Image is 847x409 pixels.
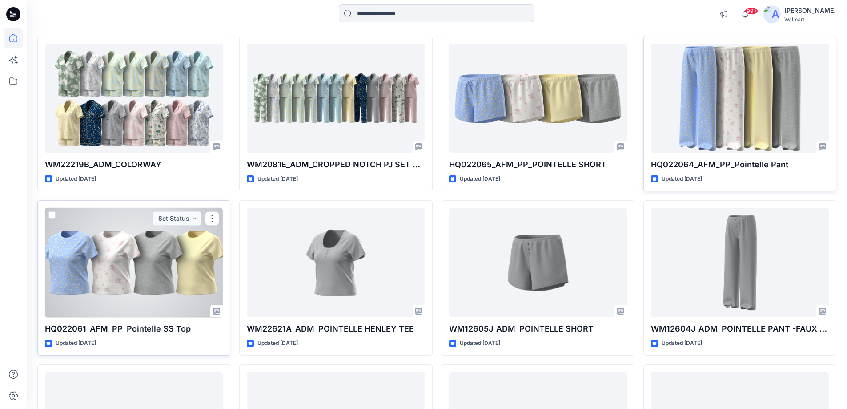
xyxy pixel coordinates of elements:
[449,323,627,335] p: WM12605J_ADM_POINTELLE SHORT
[257,339,298,348] p: Updated [DATE]
[257,174,298,184] p: Updated [DATE]
[45,44,223,154] a: WM22219B_ADM_COLORWAY
[45,208,223,318] a: HQ022061_AFM_PP_Pointelle SS Top
[247,323,425,335] p: WM22621A_ADM_POINTELLE HENLEY TEE
[247,44,425,154] a: WM2081E_ADM_CROPPED NOTCH PJ SET w/ STRAIGHT HEM TOP_COLORWAY
[763,5,781,23] img: avatar
[460,339,500,348] p: Updated [DATE]
[247,208,425,318] a: WM22621A_ADM_POINTELLE HENLEY TEE
[784,16,836,23] div: Walmart
[449,208,627,318] a: WM12605J_ADM_POINTELLE SHORT
[745,8,758,15] span: 99+
[651,158,829,171] p: HQ022064_AFM_PP_Pointelle Pant
[247,158,425,171] p: WM2081E_ADM_CROPPED NOTCH PJ SET w/ STRAIGHT HEM TOP_COLORWAY
[45,323,223,335] p: HQ022061_AFM_PP_Pointelle SS Top
[662,339,702,348] p: Updated [DATE]
[449,158,627,171] p: HQ022065_AFM_PP_POINTELLE SHORT
[662,174,702,184] p: Updated [DATE]
[449,44,627,154] a: HQ022065_AFM_PP_POINTELLE SHORT
[651,44,829,154] a: HQ022064_AFM_PP_Pointelle Pant
[784,5,836,16] div: [PERSON_NAME]
[56,174,96,184] p: Updated [DATE]
[651,208,829,318] a: WM12604J_ADM_POINTELLE PANT -FAUX FLY & BUTTONS + PICOT
[56,339,96,348] p: Updated [DATE]
[651,323,829,335] p: WM12604J_ADM_POINTELLE PANT -FAUX FLY & BUTTONS + PICOT
[45,158,223,171] p: WM22219B_ADM_COLORWAY
[460,174,500,184] p: Updated [DATE]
